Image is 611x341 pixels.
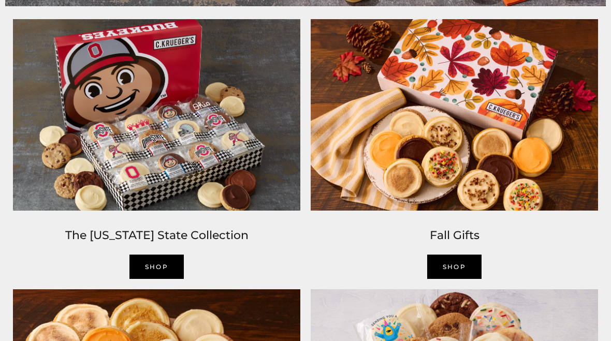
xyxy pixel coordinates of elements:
img: C.Krueger’s image [8,14,305,216]
a: SHOP [427,255,482,279]
img: C.Krueger’s image [305,14,603,216]
iframe: Sign Up via Text for Offers [8,302,107,333]
a: SHOP [129,255,184,279]
h2: The [US_STATE] State Collection [13,226,300,245]
h2: Fall Gifts [311,226,598,245]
